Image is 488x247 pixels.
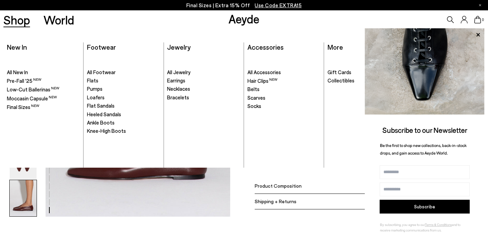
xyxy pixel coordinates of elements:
[3,14,30,26] a: Shop
[7,86,59,92] span: Low-Cut Ballerinas
[87,86,160,92] a: Pumps
[328,69,401,76] a: Gift Cards
[247,78,277,84] span: Hair Clips
[7,78,41,84] span: Pre-Fall '25
[247,95,265,101] span: Scarves
[247,86,321,93] a: Belts
[87,128,126,134] span: Knee-High Boots
[328,77,354,83] span: Collectibles
[382,126,467,134] span: Subscribe to our Newsletter
[43,14,74,26] a: World
[247,103,321,110] a: Socks
[87,86,103,92] span: Pumps
[87,119,115,126] span: Ankle Boots
[247,95,321,101] a: Scarves
[87,128,160,135] a: Knee-High Boots
[186,1,302,10] p: Final Sizes | Extra 15% Off
[87,102,160,109] a: Flat Sandals
[247,43,284,51] a: Accessories
[255,183,302,189] span: Product Composition
[87,77,98,83] span: Flats
[481,18,485,22] span: 0
[365,28,485,115] img: ca3f721fb6ff708a270709c41d776025.jpg
[87,94,105,100] span: Loafers
[7,104,39,110] span: Final Sizes
[255,2,302,8] span: Navigate to /collections/ss25-final-sizes
[7,95,80,102] a: Moccasin Capsule
[328,43,343,51] a: More
[167,77,185,83] span: Earrings
[7,86,80,93] a: Low-Cut Ballerinas
[7,77,80,85] a: Pre-Fall '25
[255,198,296,204] span: Shipping + Returns
[87,102,115,109] span: Flat Sandals
[380,223,425,227] span: By subscribing, you agree to our
[247,77,321,85] a: Hair Clips
[328,77,401,84] a: Collectibles
[7,69,28,75] span: All New In
[87,111,160,118] a: Heeled Sandals
[7,95,57,101] span: Moccasin Capsule
[425,223,452,227] a: Terms & Conditions
[167,77,240,84] a: Earrings
[167,86,190,92] span: Necklaces
[167,94,189,100] span: Bracelets
[328,69,351,75] span: Gift Cards
[247,103,261,109] span: Socks
[87,119,160,126] a: Ankle Boots
[380,200,470,214] button: Subscribe
[7,43,27,51] a: New In
[167,43,191,51] a: Jewelry
[7,103,80,111] a: Final Sizes
[167,94,240,101] a: Bracelets
[247,69,321,76] a: All Accessories
[87,94,160,101] a: Loafers
[87,69,160,76] a: All Footwear
[247,86,260,92] span: Belts
[87,69,116,75] span: All Footwear
[167,86,240,92] a: Necklaces
[87,111,121,117] span: Heeled Sandals
[167,69,191,75] span: All Jewelry
[7,69,80,76] a: All New In
[247,69,281,75] span: All Accessories
[228,11,260,26] a: Aeyde
[10,180,37,216] img: Betty Square-Toe Ballet Flats - Image 6
[87,77,160,84] a: Flats
[380,143,467,156] span: Be the first to shop new collections, back-in-stock drops, and gain access to Aeyde World.
[87,43,116,51] a: Footwear
[474,16,481,23] a: 0
[167,69,240,76] a: All Jewelry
